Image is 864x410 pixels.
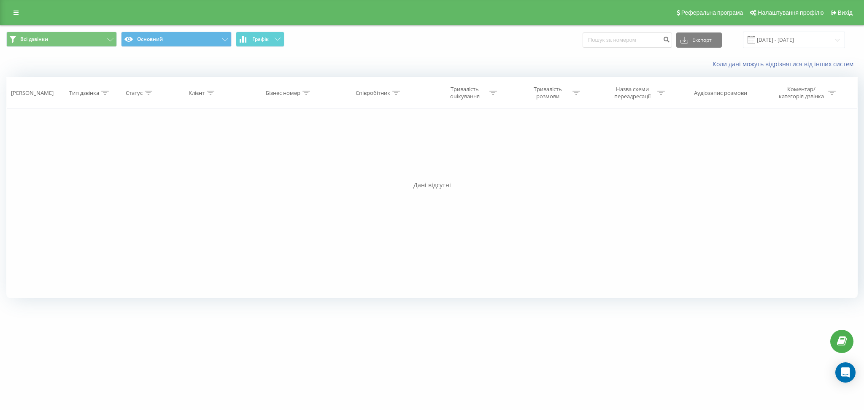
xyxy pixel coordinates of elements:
div: Дані відсутні [6,181,858,189]
div: Аудіозапис розмови [694,89,747,97]
div: Тривалість розмови [525,86,570,100]
div: Статус [126,89,143,97]
div: Назва схеми переадресації [610,86,655,100]
div: Тип дзвінка [69,89,99,97]
button: Основний [121,32,232,47]
button: Всі дзвінки [6,32,117,47]
div: Клієнт [189,89,205,97]
span: Реферальна програма [681,9,743,16]
span: Налаштування профілю [758,9,823,16]
div: Бізнес номер [266,89,300,97]
span: Всі дзвінки [20,36,48,43]
a: Коли дані можуть відрізнятися вiд інших систем [713,60,858,68]
button: Графік [236,32,284,47]
div: Співробітник [356,89,390,97]
input: Пошук за номером [583,32,672,48]
div: [PERSON_NAME] [11,89,54,97]
span: Графік [252,36,269,42]
div: Open Intercom Messenger [835,362,856,383]
div: Коментар/категорія дзвінка [777,86,826,100]
div: Тривалість очікування [442,86,487,100]
button: Експорт [676,32,722,48]
span: Вихід [838,9,853,16]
